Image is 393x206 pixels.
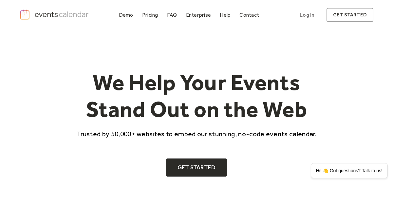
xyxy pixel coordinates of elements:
a: Contact [237,10,262,19]
a: Pricing [140,10,161,19]
div: Help [220,13,231,17]
a: Get Started [166,159,228,177]
p: Trusted by 50,000+ websites to embed our stunning, no-code events calendar. [71,129,322,139]
div: Pricing [142,13,158,17]
a: Demo [116,10,136,19]
div: Enterprise [186,13,211,17]
div: Demo [119,13,133,17]
div: Contact [239,13,259,17]
div: FAQ [167,13,177,17]
a: Help [217,10,233,19]
a: Log In [293,8,321,22]
a: Enterprise [183,10,214,19]
a: FAQ [164,10,180,19]
h1: We Help Your Events Stand Out on the Web [71,69,322,122]
a: get started [327,8,373,22]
